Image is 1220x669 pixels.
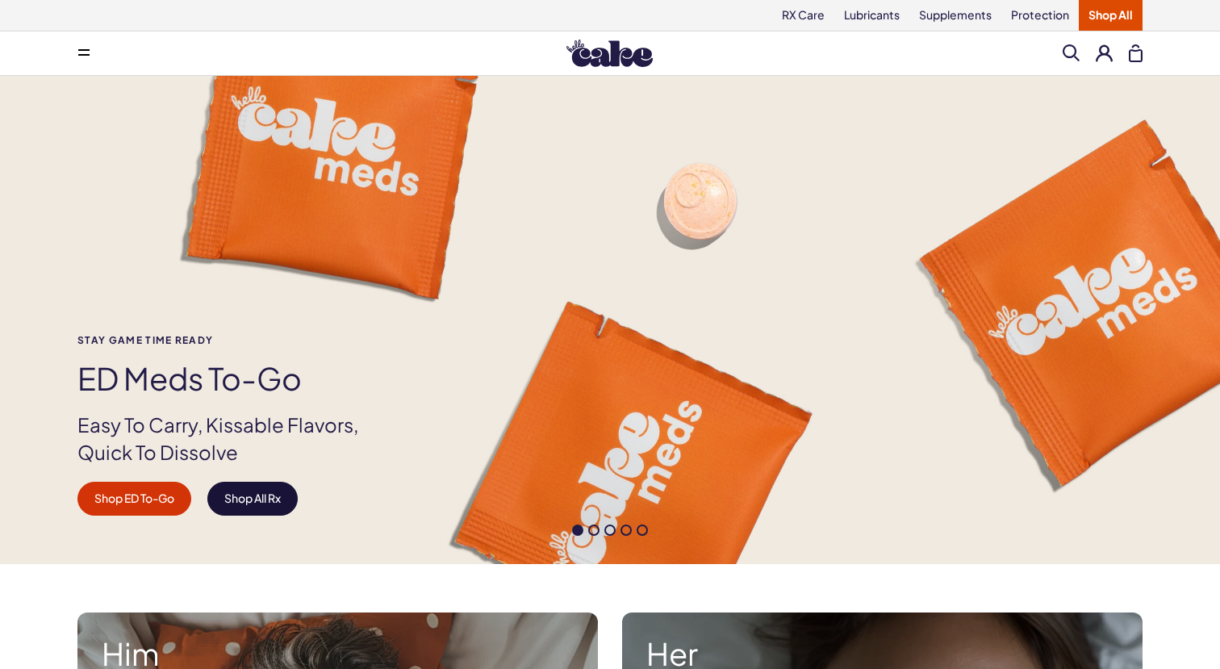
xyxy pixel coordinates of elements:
[207,482,298,516] a: Shop All Rx
[77,412,386,466] p: Easy To Carry, Kissable Flavors, Quick To Dissolve
[77,362,386,395] h1: ED Meds to-go
[566,40,653,67] img: Hello Cake
[77,482,191,516] a: Shop ED To-Go
[77,335,386,345] span: Stay Game time ready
